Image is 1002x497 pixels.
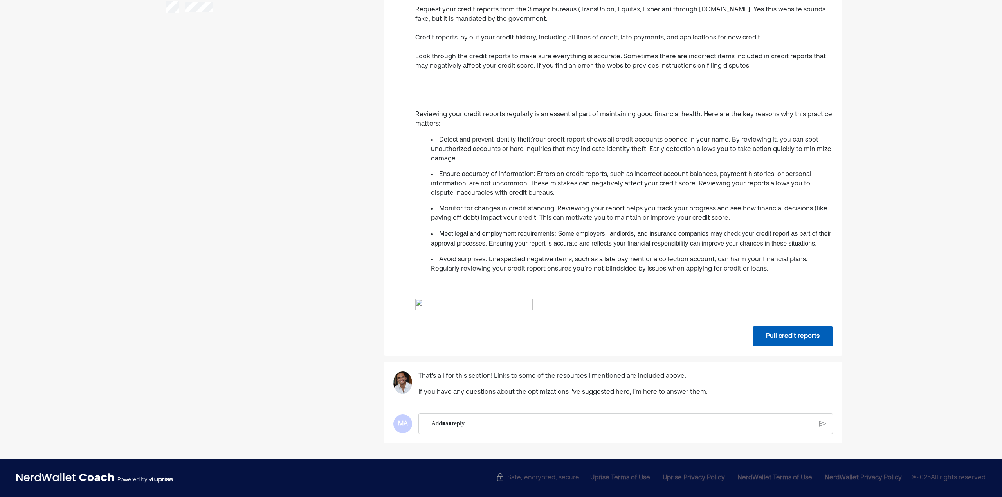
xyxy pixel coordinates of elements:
li: Monitor for changes in credit standing: Reviewing your report helps you track your progress and s... [431,204,833,223]
p: Request your credit reports from the 3 major bureaus (TransUnion, Equifax, Experian) through [DOM... [415,5,833,71]
pre: If you have any questions about the optimizations I've suggested here, I'm here to answer them. [418,388,708,398]
div: Uprise Terms of Use [590,473,650,483]
div: Safe, encrypted, secure. [496,473,581,480]
li: Your credit report shows all credit accounts opened in your name. By reviewing it, you can spot u... [431,135,833,163]
span: © 2025 All rights reserved [911,473,986,483]
li: Avoid surprises: Unexpected negative items, such as a late payment or a collection account, can h... [431,255,833,274]
div: MA [393,414,412,433]
div: NerdWallet Terms of Use [737,473,812,483]
span: Detect and prevent identity theft: [439,136,532,143]
div: Uprise Privacy Policy [663,473,725,483]
li: Ensure accuracy of information: Errors on credit reports, such as incorrect account balances, pay... [431,170,833,198]
div: Rich Text Editor. Editing area: main [427,414,817,434]
span: Meet legal and employment requirements: Some employers, landlords, and insurance companies may ch... [431,230,831,247]
pre: That's all for this section! Links to some of the resources I mentioned are included above. [418,371,708,382]
div: NerdWallet Privacy Policy [825,473,902,483]
button: Pull credit reports [753,326,833,346]
p: Reviewing your credit reports regularly is an essential part of maintaining good financial health... [415,110,833,129]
